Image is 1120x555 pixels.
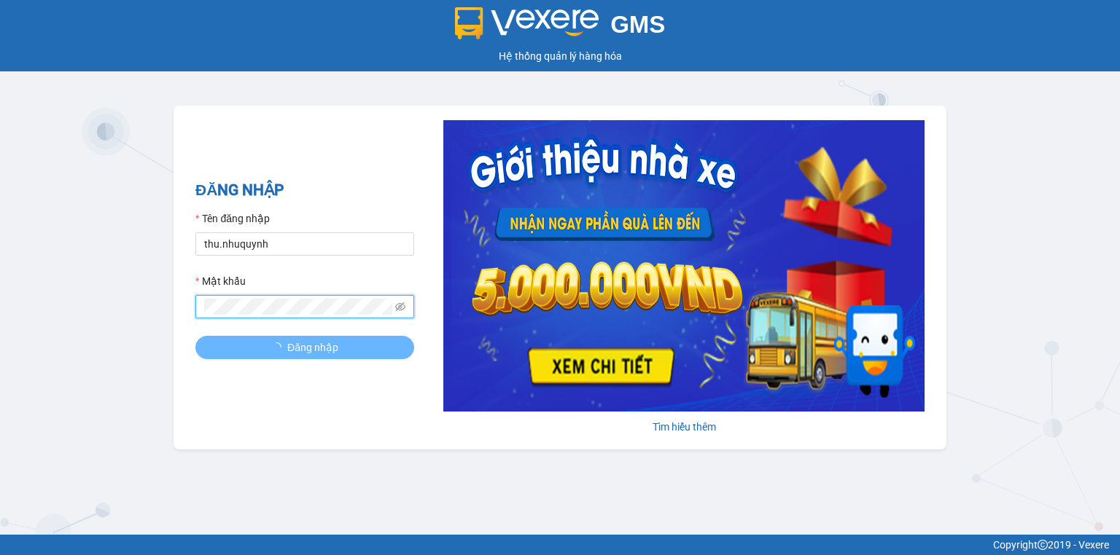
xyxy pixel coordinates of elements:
img: banner-0 [443,120,925,412]
span: Đăng nhập [287,339,338,355]
a: GMS [455,22,666,34]
div: Tìm hiểu thêm [443,419,925,435]
h2: ĐĂNG NHẬP [195,178,414,202]
div: Hệ thống quản lý hàng hóa [4,48,1116,64]
label: Mật khẩu [195,273,246,289]
button: Đăng nhập [195,336,414,359]
input: Mật khẩu [204,299,392,315]
span: GMS [610,11,665,38]
div: Copyright 2019 - Vexere [11,537,1109,553]
label: Tên đăng nhập [195,210,270,227]
span: loading [271,342,287,353]
span: copyright [1038,540,1048,550]
input: Tên đăng nhập [195,232,414,256]
span: eye-invisible [395,302,405,312]
img: logo 2 [455,7,599,39]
